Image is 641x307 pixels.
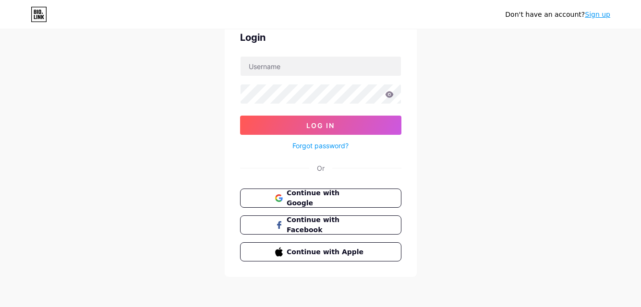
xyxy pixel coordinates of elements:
button: Log In [240,116,401,135]
button: Continue with Facebook [240,215,401,235]
input: Username [241,57,401,76]
button: Continue with Google [240,189,401,208]
div: Don't have an account? [505,10,610,20]
a: Forgot password? [292,141,349,151]
span: Continue with Apple [287,247,366,257]
a: Sign up [585,11,610,18]
div: Or [317,163,325,173]
div: Login [240,30,401,45]
span: Continue with Facebook [287,215,366,235]
button: Continue with Apple [240,242,401,261]
span: Continue with Google [287,188,366,208]
span: Log In [306,121,335,130]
